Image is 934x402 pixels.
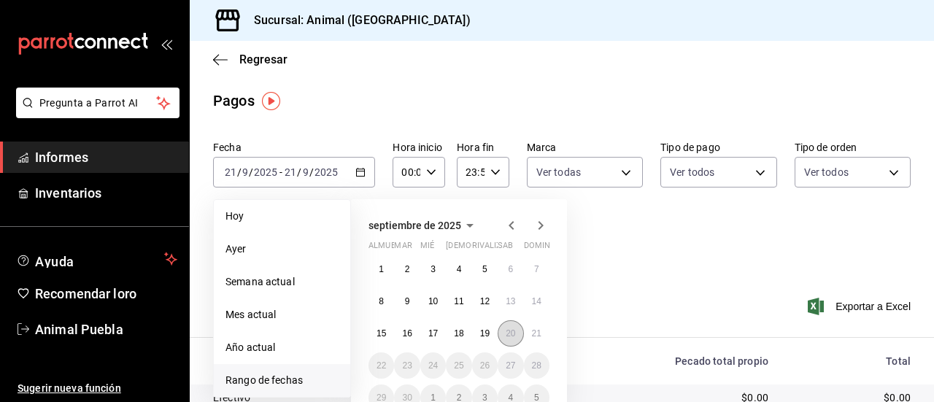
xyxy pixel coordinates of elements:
[368,256,394,282] button: 1 de septiembre de 2025
[39,97,139,109] font: Pregunta a Parrot AI
[225,243,247,255] font: Ayer
[262,92,280,110] img: Marcador de información sobre herramientas
[249,166,253,178] font: /
[420,288,446,314] button: 10 de septiembre de 2025
[428,296,438,306] abbr: 10 de septiembre de 2025
[279,166,282,178] font: -
[284,166,297,178] input: --
[524,241,559,250] font: dominio
[420,241,434,256] abbr: miércoles
[480,328,490,339] abbr: 19 de septiembre de 2025
[213,53,287,66] button: Regresar
[225,309,276,320] font: Mes actual
[428,296,438,306] font: 10
[237,166,242,178] font: /
[379,264,384,274] abbr: 1 de septiembre de 2025
[213,142,242,153] font: Fecha
[379,296,384,306] font: 8
[446,352,471,379] button: 25 de septiembre de 2025
[472,288,498,314] button: 12 de septiembre de 2025
[480,360,490,371] font: 26
[420,256,446,282] button: 3 de septiembre de 2025
[35,286,136,301] font: Recomendar loro
[498,256,523,282] button: 6 de septiembre de 2025
[534,264,539,274] abbr: 7 de septiembre de 2025
[506,328,515,339] font: 20
[508,264,513,274] font: 6
[454,328,463,339] abbr: 18 de septiembre de 2025
[480,296,490,306] font: 12
[524,352,549,379] button: 28 de septiembre de 2025
[16,88,180,118] button: Pregunta a Parrot AI
[368,320,394,347] button: 15 de septiembre de 2025
[35,322,123,337] font: Animal Puebla
[446,288,471,314] button: 11 de septiembre de 2025
[302,166,309,178] input: --
[379,296,384,306] abbr: 8 de septiembre de 2025
[536,166,581,178] font: Ver todas
[506,296,515,306] font: 13
[524,288,549,314] button: 14 de septiembre de 2025
[35,254,74,269] font: Ayuda
[431,264,436,274] abbr: 3 de septiembre de 2025
[457,142,494,153] font: Hora fin
[454,360,463,371] abbr: 25 de septiembre de 2025
[480,328,490,339] font: 19
[472,320,498,347] button: 19 de septiembre de 2025
[532,328,541,339] font: 21
[420,320,446,347] button: 17 de septiembre de 2025
[314,166,339,178] input: ----
[405,264,410,274] font: 2
[394,320,420,347] button: 16 de septiembre de 2025
[472,256,498,282] button: 5 de septiembre de 2025
[225,341,275,353] font: Año actual
[368,217,479,234] button: septiembre de 2025
[225,374,303,386] font: Rango de fechas
[377,360,386,371] font: 22
[527,142,557,153] font: Marca
[379,264,384,274] font: 1
[428,328,438,339] font: 17
[394,241,412,250] font: mar
[498,241,513,256] abbr: sábado
[428,360,438,371] font: 24
[480,360,490,371] abbr: 26 de septiembre de 2025
[393,142,441,153] font: Hora inicio
[18,382,121,394] font: Sugerir nueva función
[795,142,857,153] font: Tipo de orden
[811,298,911,315] button: Exportar a Excel
[506,360,515,371] font: 27
[532,328,541,339] abbr: 21 de septiembre de 2025
[368,241,412,250] font: almuerzo
[454,328,463,339] font: 18
[454,360,463,371] font: 25
[454,296,463,306] font: 11
[457,264,462,274] abbr: 4 de septiembre de 2025
[498,320,523,347] button: 20 de septiembre de 2025
[297,166,301,178] font: /
[213,92,255,109] font: Pagos
[35,150,88,165] font: Informes
[428,328,438,339] abbr: 17 de septiembre de 2025
[532,296,541,306] abbr: 14 de septiembre de 2025
[394,256,420,282] button: 2 de septiembre de 2025
[675,355,768,367] font: Pecado total propio
[368,288,394,314] button: 8 de septiembre de 2025
[368,241,412,256] abbr: lunes
[224,166,237,178] input: --
[498,352,523,379] button: 27 de septiembre de 2025
[377,360,386,371] abbr: 22 de septiembre de 2025
[472,352,498,379] button: 26 de septiembre de 2025
[402,360,412,371] abbr: 23 de septiembre de 2025
[532,360,541,371] font: 28
[524,320,549,347] button: 21 de septiembre de 2025
[506,360,515,371] abbr: 27 de septiembre de 2025
[161,38,172,50] button: abrir_cajón_menú
[534,264,539,274] font: 7
[225,276,295,287] font: Semana actual
[394,241,412,256] abbr: martes
[446,256,471,282] button: 4 de septiembre de 2025
[524,241,559,256] abbr: domingo
[394,352,420,379] button: 23 de septiembre de 2025
[472,241,512,256] abbr: viernes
